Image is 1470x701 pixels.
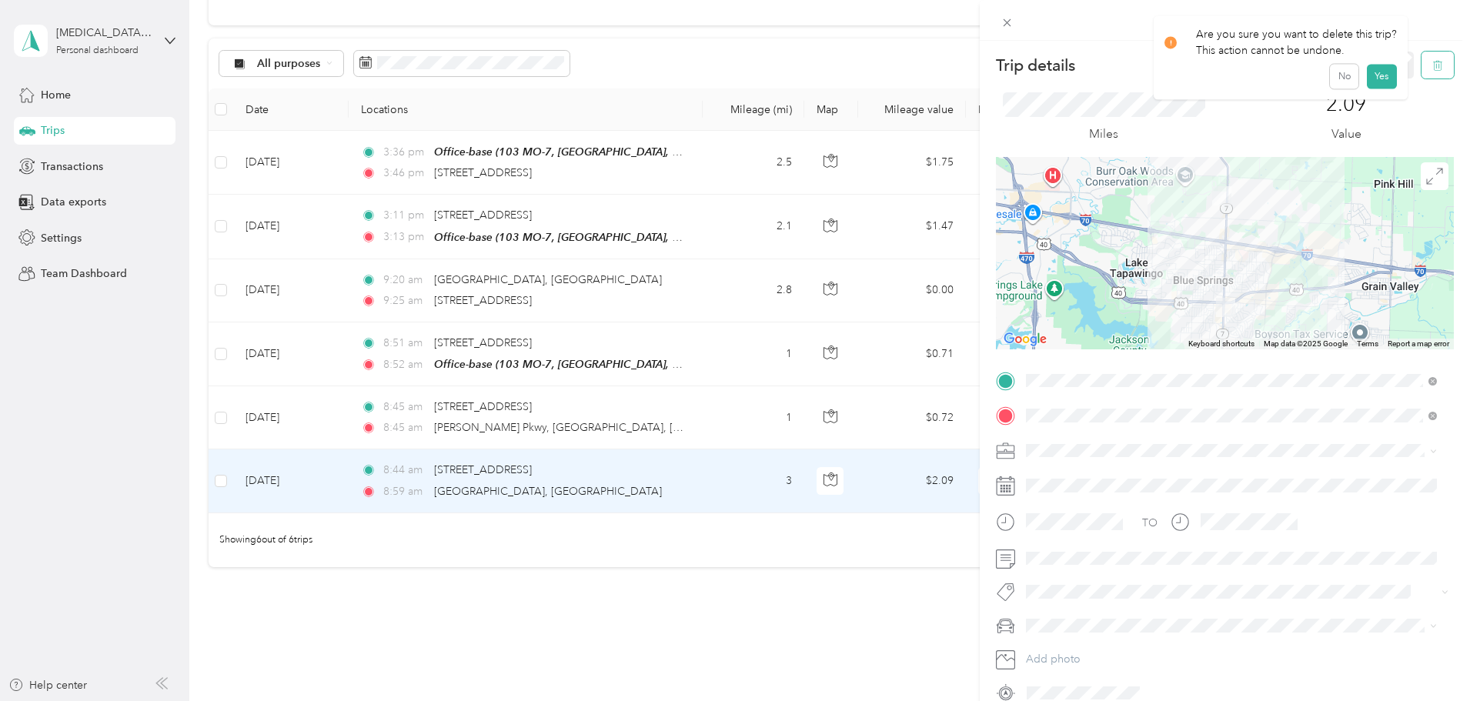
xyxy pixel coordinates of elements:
p: 2.09 [1326,92,1366,117]
button: Add photo [1021,649,1454,670]
p: Trip details [996,55,1075,76]
a: Open this area in Google Maps (opens a new window) [1000,329,1051,349]
a: Terms (opens in new tab) [1357,339,1378,348]
button: Keyboard shortcuts [1188,339,1255,349]
div: TO [1142,515,1158,531]
img: Google [1000,329,1051,349]
button: No [1330,65,1358,89]
iframe: Everlance-gr Chat Button Frame [1384,615,1470,701]
p: Miles [1089,125,1118,144]
div: Are you sure you want to delete this trip? This action cannot be undone. [1164,27,1397,59]
span: Map data ©2025 Google [1264,339,1348,348]
a: Report a map error [1388,339,1449,348]
p: Value [1331,125,1361,144]
button: Yes [1366,65,1396,89]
